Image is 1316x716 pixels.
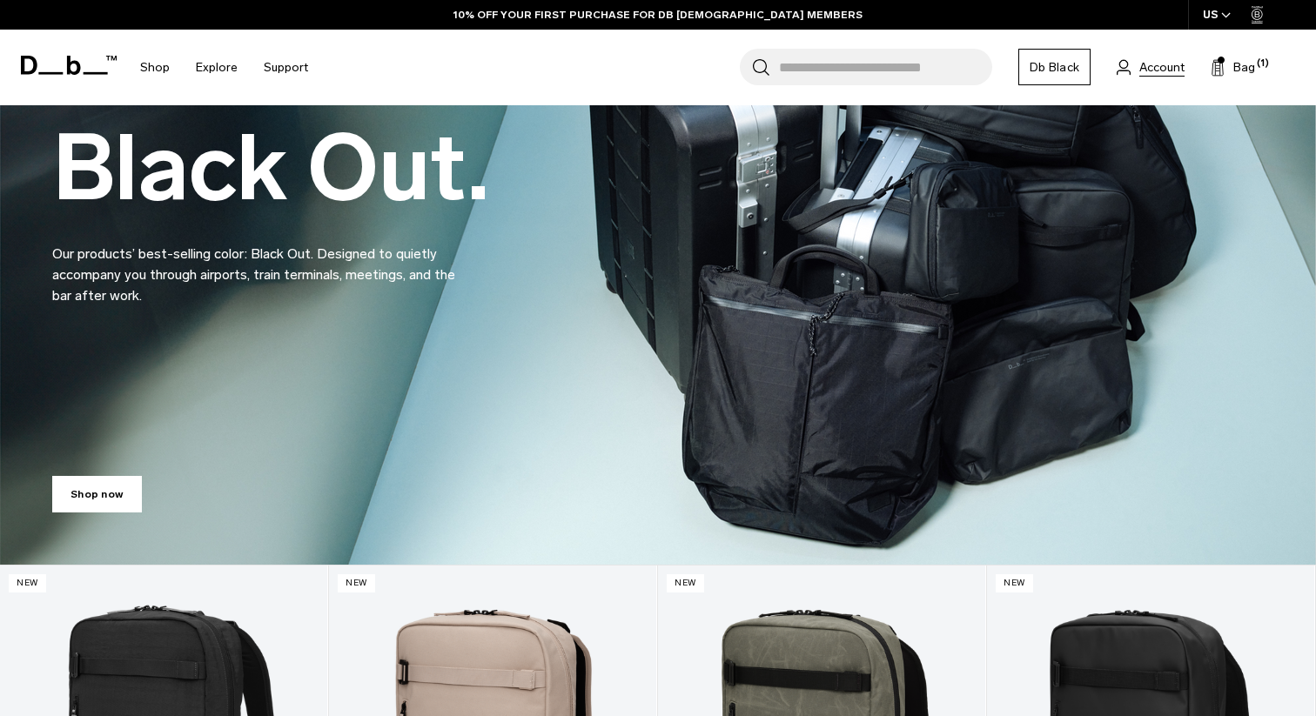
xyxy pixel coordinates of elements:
p: New [996,574,1033,592]
span: Account [1139,58,1185,77]
h2: Black Out. [52,123,489,214]
a: 10% OFF YOUR FIRST PURCHASE FOR DB [DEMOGRAPHIC_DATA] MEMBERS [453,7,863,23]
a: Shop now [52,476,142,512]
a: Db Black [1018,49,1091,85]
a: Shop [140,37,170,98]
button: Bag (1) [1211,57,1255,77]
p: New [9,574,46,592]
a: Support [264,37,308,98]
span: Bag [1233,58,1255,77]
span: (1) [1257,57,1269,71]
a: Explore [196,37,238,98]
p: Our products’ best-selling color: Black Out. Designed to quietly accompany you through airports, ... [52,223,470,306]
p: New [338,574,375,592]
a: Account [1117,57,1185,77]
p: New [667,574,704,592]
nav: Main Navigation [127,30,321,105]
